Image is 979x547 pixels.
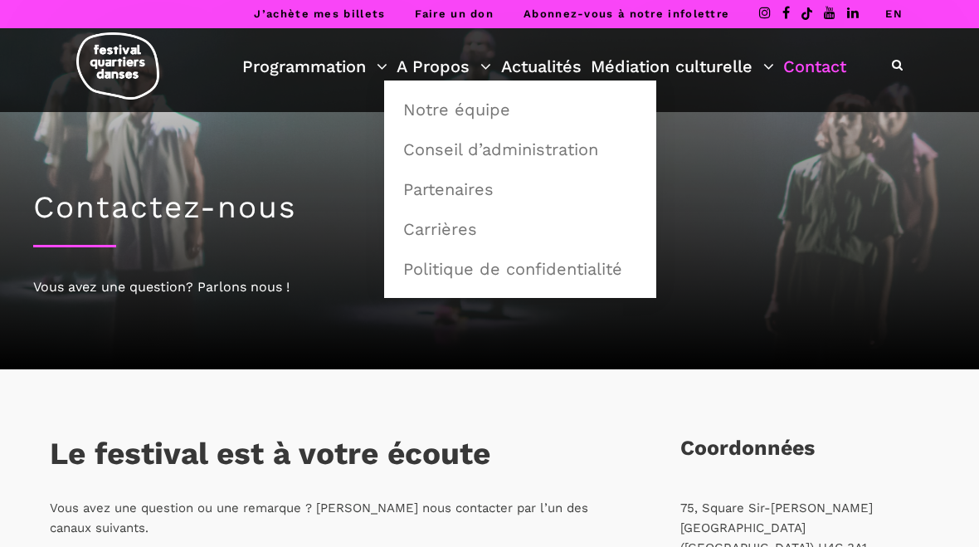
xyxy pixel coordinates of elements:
[783,52,846,81] a: Contact
[33,276,946,298] div: Vous avez une question? Parlons nous !
[393,170,647,208] a: Partenaires
[501,52,582,81] a: Actualités
[33,189,946,226] h1: Contactez-nous
[524,7,729,20] a: Abonnez-vous à notre infolettre
[50,498,614,538] p: Vous avez une question ou une remarque ? [PERSON_NAME] nous contacter par l’un des canaux suivants.
[680,436,815,477] h3: Coordonnées
[254,7,385,20] a: J’achète mes billets
[393,210,647,248] a: Carrières
[393,90,647,129] a: Notre équipe
[393,250,647,288] a: Politique de confidentialité
[591,52,774,81] a: Médiation culturelle
[393,130,647,168] a: Conseil d’administration
[397,52,491,81] a: A Propos
[76,32,159,100] img: logo-fqd-med
[242,52,387,81] a: Programmation
[885,7,903,20] a: EN
[50,436,490,477] h3: Le festival est à votre écoute
[415,7,494,20] a: Faire un don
